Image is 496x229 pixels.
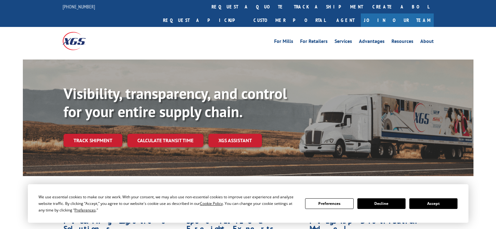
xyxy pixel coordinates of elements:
[420,39,434,46] a: About
[305,198,353,209] button: Preferences
[359,39,385,46] a: Advantages
[74,207,96,213] span: Preferences
[409,198,458,209] button: Accept
[330,13,361,27] a: Agent
[274,39,293,46] a: For Mills
[208,134,262,147] a: XGS ASSISTANT
[38,194,298,213] div: We use essential cookies to make our site work. With your consent, we may also use non-essential ...
[391,39,413,46] a: Resources
[127,134,203,147] a: Calculate transit time
[300,39,328,46] a: For Retailers
[63,3,95,10] a: [PHONE_NUMBER]
[361,13,434,27] a: Join Our Team
[64,84,287,121] b: Visibility, transparency, and control for your entire supply chain.
[200,201,223,206] span: Cookie Policy
[357,198,406,209] button: Decline
[158,13,249,27] a: Request a pickup
[64,134,122,147] a: Track shipment
[249,13,330,27] a: Customer Portal
[28,184,468,223] div: Cookie Consent Prompt
[335,39,352,46] a: Services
